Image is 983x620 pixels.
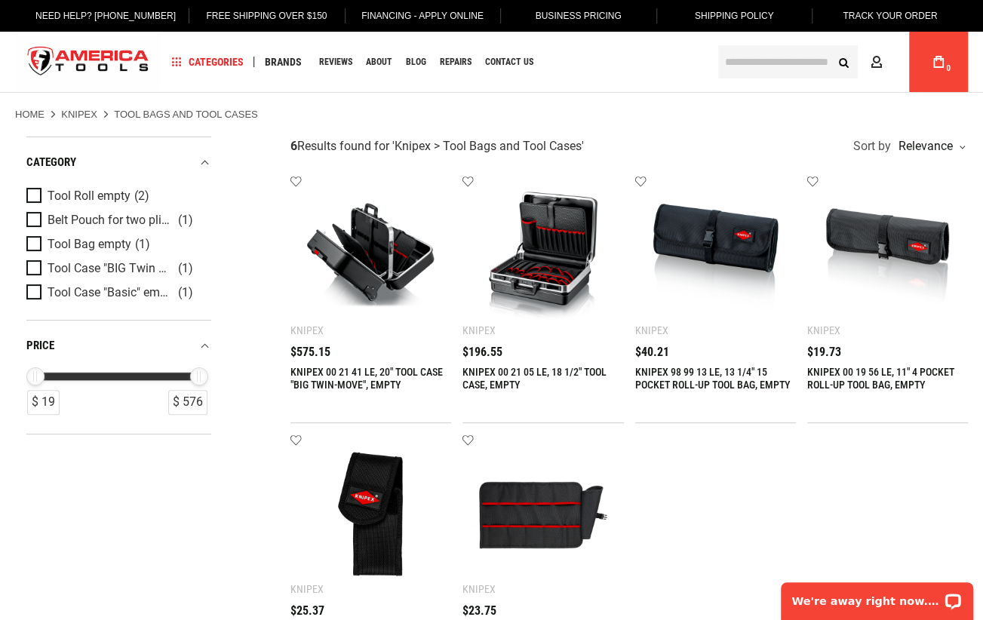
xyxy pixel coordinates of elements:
[15,108,45,121] a: Home
[258,52,309,72] a: Brands
[807,346,841,358] span: $19.73
[829,48,858,76] button: Search
[164,52,250,72] a: Categories
[290,346,330,358] span: $575.15
[462,324,496,336] div: Knipex
[15,34,161,91] a: store logo
[822,191,953,321] img: KNIPEX 00 19 56 LE, 11
[61,108,97,121] a: Knipex
[290,366,443,391] a: KNIPEX 00 21 41 LE, 20" TOOL CASE "BIG TWIN-MOVE", EMPTY
[26,236,207,253] a: Tool Bag empty (1)
[462,346,502,358] span: $196.55
[26,137,211,434] div: Product Filters
[635,366,790,391] a: KNIPEX 98 99 13 LE, 13 1/4" 15 POCKET ROLL-UP TOOL BAG, EMPTY
[26,212,207,229] a: Belt Pouch for two pliers empty (1)
[485,57,533,66] span: Contact Us
[26,260,207,277] a: Tool Case "BIG Twin Move" Electric with integrated wheels and telescopic handle empty (1)
[853,140,891,152] span: Sort by
[635,324,668,336] div: Knipex
[135,238,150,251] span: (1)
[48,286,174,299] span: Tool Case "Basic" empty
[171,57,244,67] span: Categories
[290,139,297,153] strong: 6
[26,188,207,204] a: Tool Roll empty (2)
[319,57,352,66] span: Reviews
[462,366,607,391] a: KNIPEX 00 21 05 LE, 18 1/2" TOOL CASE, EMPTY
[48,213,174,227] span: Belt Pouch for two pliers empty
[178,214,193,227] span: (1)
[695,11,774,21] span: Shipping Policy
[306,450,436,580] img: KNIPEX 00 19 72 LE, 7 1/2
[312,52,359,72] a: Reviews
[178,287,193,299] span: (1)
[478,52,540,72] a: Contact Us
[807,366,954,391] a: KNIPEX 00 19 56 LE, 11" 4 POCKET ROLL-UP TOOL BAG, EMPTY
[290,605,324,617] span: $25.37
[48,238,131,251] span: Tool Bag empty
[134,190,149,203] span: (2)
[462,605,496,617] span: $23.75
[395,139,582,153] span: Knipex > Tool Bags and Tool Cases
[290,139,584,155] div: Results found for ' '
[27,390,60,415] div: $ 19
[26,336,211,356] div: price
[168,390,207,415] div: $ 576
[366,57,392,66] span: About
[178,262,193,275] span: (1)
[265,57,302,67] span: Brands
[399,52,433,72] a: Blog
[48,262,174,275] span: Tool Case "BIG Twin Move" Electric with integrated wheels and telescopic handle empty
[433,52,478,72] a: Repairs
[771,572,983,620] iframe: LiveChat chat widget
[359,52,399,72] a: About
[462,583,496,595] div: Knipex
[114,109,258,120] strong: Tool Bags and Tool Cases
[924,32,953,92] a: 0
[290,324,324,336] div: Knipex
[478,450,608,580] img: KNIPEX 00 19 41 LE, 11 1/2
[946,64,951,72] span: 0
[895,140,964,152] div: Relevance
[478,191,608,321] img: KNIPEX 00 21 05 LE, 18 1/2
[440,57,472,66] span: Repairs
[635,346,669,358] span: $40.21
[48,189,131,203] span: Tool Roll empty
[26,284,207,301] a: Tool Case "Basic" empty (1)
[406,57,426,66] span: Blog
[26,152,211,173] div: category
[650,191,781,321] img: KNIPEX 98 99 13 LE, 13 1/4
[807,324,840,336] div: Knipex
[15,34,161,91] img: America Tools
[306,191,436,321] img: KNIPEX 00 21 41 LE, 20
[290,583,324,595] div: Knipex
